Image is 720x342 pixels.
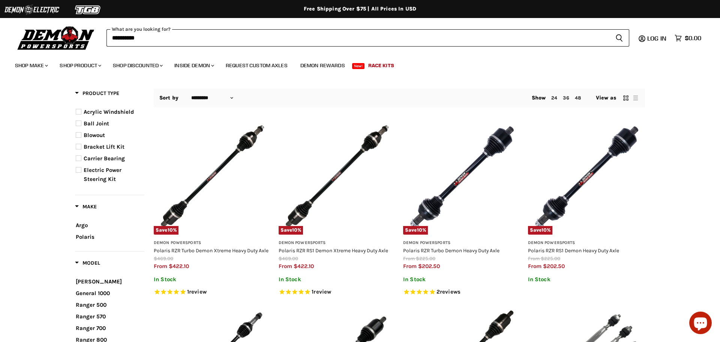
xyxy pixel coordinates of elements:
span: 2 reviews [436,288,460,295]
span: $422.10 [169,263,189,270]
span: Rated 5.0 out of 5 stars 2 reviews [403,288,520,296]
p: In Stock [403,276,520,283]
span: $202.50 [418,263,440,270]
span: 10 [168,227,173,233]
span: Show [532,95,546,101]
span: $202.50 [543,263,565,270]
span: Argo [76,222,88,229]
a: 36 [563,95,569,101]
span: $469.00 [154,256,173,261]
span: Polaris [76,234,94,240]
button: Filter by Product Type [75,90,119,99]
h3: Demon Powersports [403,240,520,246]
img: Polaris RZR RS1 Demon Heavy Duty Axle [528,117,645,235]
button: Search [609,29,629,47]
img: Polaris RZR Turbo Demon Xtreme Heavy Duty Axle [154,117,271,235]
a: Polaris RZR RS1 Demon Xtreme Heavy Duty AxleSave10% [279,117,396,235]
span: Ranger 570 [76,313,106,320]
a: $0.00 [671,33,705,44]
span: 10 [541,227,547,233]
span: from [403,263,417,270]
span: Ranger 700 [76,325,106,331]
a: 24 [551,95,557,101]
span: Save % [154,226,178,234]
span: Ball Joint [84,120,109,127]
input: When autocomplete results are available use up and down arrows to review and enter to select [106,29,609,47]
span: from [279,263,292,270]
span: Make [75,203,97,210]
h3: Demon Powersports [154,240,271,246]
span: Product Type [75,90,119,96]
a: Polaris RZR Turbo Demon Xtreme Heavy Duty AxleSave10% [154,117,271,235]
img: Demon Powersports [15,24,97,51]
img: Polaris RZR Turbo Demon Heavy Duty Axle [403,117,520,235]
span: from [403,256,415,261]
label: Sort by [159,95,178,101]
span: 1 reviews [312,288,331,295]
span: 10 [417,227,422,233]
a: Polaris RZR Turbo Demon Heavy Duty AxleSave10% [403,117,520,235]
span: Save % [528,226,553,234]
span: Carrier Bearing [84,155,125,162]
a: Polaris RZR Turbo Demon Xtreme Heavy Duty Axle [154,247,268,253]
p: In Stock [154,276,271,283]
span: Save % [279,226,303,234]
img: Polaris RZR RS1 Demon Xtreme Heavy Duty Axle [279,117,396,235]
span: Bracket Lift Kit [84,143,124,150]
span: from [528,263,541,270]
a: Polaris RZR Turbo Demon Heavy Duty Axle [403,247,499,253]
button: Filter by Make [75,203,97,212]
inbox-online-store-chat: Shopify online store chat [687,312,714,336]
span: Acrylic Windshield [84,108,134,115]
a: Polaris RZR RS1 Demon Heavy Duty Axle [528,247,619,253]
span: Ranger 500 [76,301,106,308]
a: Demon Rewards [295,58,351,73]
a: Log in [644,35,671,42]
span: $469.00 [279,256,298,261]
span: Blowout [84,132,105,139]
span: $0.00 [685,35,701,42]
span: $422.10 [294,263,314,270]
p: In Stock [279,276,396,283]
span: General 1000 [76,290,110,297]
span: 10 [292,227,297,233]
a: Inside Demon [169,58,219,73]
span: from [528,256,540,261]
button: Filter by Model [75,259,100,269]
span: 1 reviews [187,288,207,295]
span: Rated 5.0 out of 5 stars 1 reviews [279,288,396,296]
a: Race Kits [363,58,400,73]
span: Model [75,260,100,266]
span: [PERSON_NAME] [76,278,122,285]
span: from [154,263,167,270]
span: $225.00 [416,256,435,261]
button: grid view [622,94,630,102]
span: Save % [403,226,428,234]
a: Shop Product [54,58,106,73]
span: $225.00 [541,256,560,261]
h3: Demon Powersports [279,240,396,246]
span: reviews [440,288,460,295]
a: Shop Make [9,58,52,73]
p: In Stock [528,276,645,283]
button: list view [632,94,639,102]
img: Demon Electric Logo 2 [4,3,60,17]
span: review [189,288,207,295]
span: Electric Power Steering Kit [84,167,121,182]
h3: Demon Powersports [528,240,645,246]
span: Log in [647,35,666,42]
a: Polaris RZR RS1 Demon Heavy Duty AxleSave10% [528,117,645,235]
a: Polaris RZR RS1 Demon Xtreme Heavy Duty Axle [279,247,388,253]
ul: Main menu [9,55,699,73]
form: Product [106,29,629,47]
span: review [313,288,331,295]
a: Request Custom Axles [220,58,293,73]
img: TGB Logo 2 [60,3,116,17]
div: Free Shipping Over $75 | All Prices In USD [60,6,660,12]
span: Rated 5.0 out of 5 stars 1 reviews [154,288,271,296]
span: New! [352,63,365,69]
a: Shop Discounted [107,58,167,73]
a: 48 [575,95,581,101]
span: View as [596,95,616,101]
